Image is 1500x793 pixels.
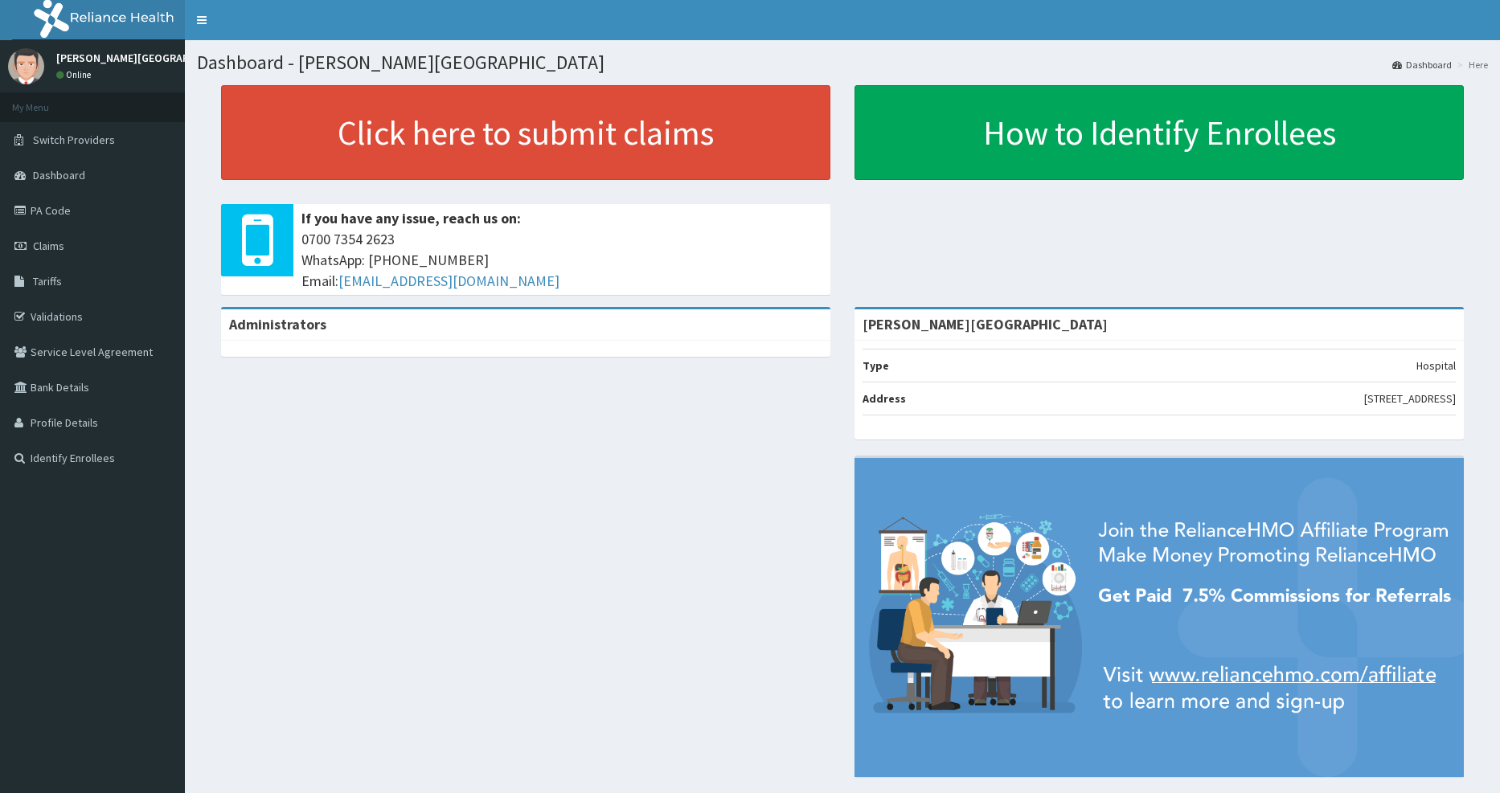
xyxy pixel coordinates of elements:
[8,48,44,84] img: User Image
[56,69,95,80] a: Online
[855,85,1464,180] a: How to Identify Enrollees
[33,168,85,182] span: Dashboard
[301,209,521,227] b: If you have any issue, reach us on:
[229,315,326,333] b: Administrators
[1392,58,1452,72] a: Dashboard
[863,391,906,406] b: Address
[1453,58,1488,72] li: Here
[33,133,115,147] span: Switch Providers
[863,315,1108,333] strong: [PERSON_NAME][GEOGRAPHIC_DATA]
[33,239,64,253] span: Claims
[197,52,1488,73] h1: Dashboard - [PERSON_NAME][GEOGRAPHIC_DATA]
[338,272,559,290] a: [EMAIL_ADDRESS][DOMAIN_NAME]
[855,458,1464,777] img: provider-team-banner.png
[56,52,241,63] p: [PERSON_NAME][GEOGRAPHIC_DATA]
[1364,390,1456,407] p: [STREET_ADDRESS]
[33,274,62,288] span: Tariffs
[301,229,822,291] span: 0700 7354 2623 WhatsApp: [PHONE_NUMBER] Email:
[221,85,830,180] a: Click here to submit claims
[1416,358,1456,374] p: Hospital
[863,358,889,373] b: Type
